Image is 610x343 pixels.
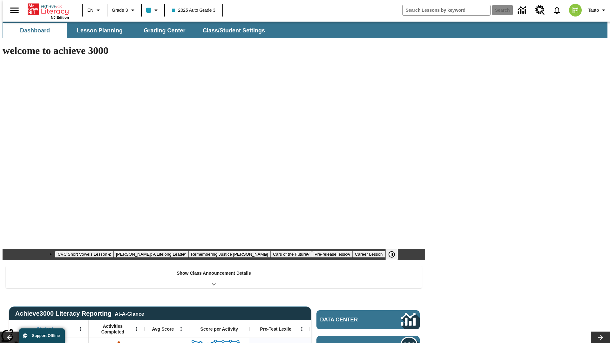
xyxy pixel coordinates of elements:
button: Slide 2 Dianne Feinstein: A Lifelong Leader [113,251,188,258]
button: Lesson Planning [68,23,132,38]
span: Lesson Planning [77,27,123,34]
button: Class color is light blue. Change class color [144,4,162,16]
button: Open Menu [297,324,307,334]
a: Resource Center, Will open in new tab [532,2,549,19]
button: Open side menu [5,1,24,20]
button: Slide 6 Career Lesson [352,251,385,258]
span: Score per Activity [200,326,238,332]
button: Slide 4 Cars of the Future? [270,251,312,258]
span: Dashboard [20,27,50,34]
span: Class/Student Settings [203,27,265,34]
span: 2025 Auto Grade 3 [172,7,216,14]
span: NJ Edition [51,16,69,19]
button: Open Menu [132,324,141,334]
button: Class/Student Settings [198,23,270,38]
button: Open Menu [176,324,186,334]
button: Lesson carousel, Next [591,332,610,343]
p: Show Class Announcement Details [177,270,251,277]
button: Grade: Grade 3, Select a grade [109,4,139,16]
span: Avg Score [152,326,174,332]
span: Grading Center [144,27,185,34]
input: search field [403,5,490,15]
div: At-A-Glance [115,310,144,317]
span: Achieve3000 Literacy Reporting [15,310,144,317]
button: Grading Center [133,23,196,38]
button: Language: EN, Select a language [85,4,105,16]
span: Grade 3 [112,7,128,14]
div: Pause [385,249,404,260]
span: Data Center [320,317,380,323]
span: Student [37,326,53,332]
button: Slide 1 CVC Short Vowels Lesson 2 [55,251,113,258]
div: Home [28,2,69,19]
button: Slide 3 Remembering Justice O'Connor [188,251,270,258]
span: Tauto [588,7,599,14]
button: Open Menu [76,324,85,334]
button: Support Offline [19,328,65,343]
button: Pause [385,249,398,260]
span: Support Offline [32,333,60,338]
a: Notifications [549,2,565,18]
a: Data Center [316,310,420,329]
div: Show Class Announcement Details [6,266,422,288]
img: avatar image [569,4,582,17]
button: Dashboard [3,23,67,38]
h1: welcome to achieve 3000 [3,45,425,57]
span: Pre-Test Lexile [260,326,292,332]
a: Home [28,3,69,16]
button: Profile/Settings [586,4,610,16]
button: Select a new avatar [565,2,586,18]
div: SubNavbar [3,22,607,38]
div: SubNavbar [3,23,271,38]
a: Data Center [514,2,532,19]
span: Activities Completed [92,323,134,335]
span: EN [87,7,93,14]
button: Slide 5 Pre-release lesson [312,251,352,258]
